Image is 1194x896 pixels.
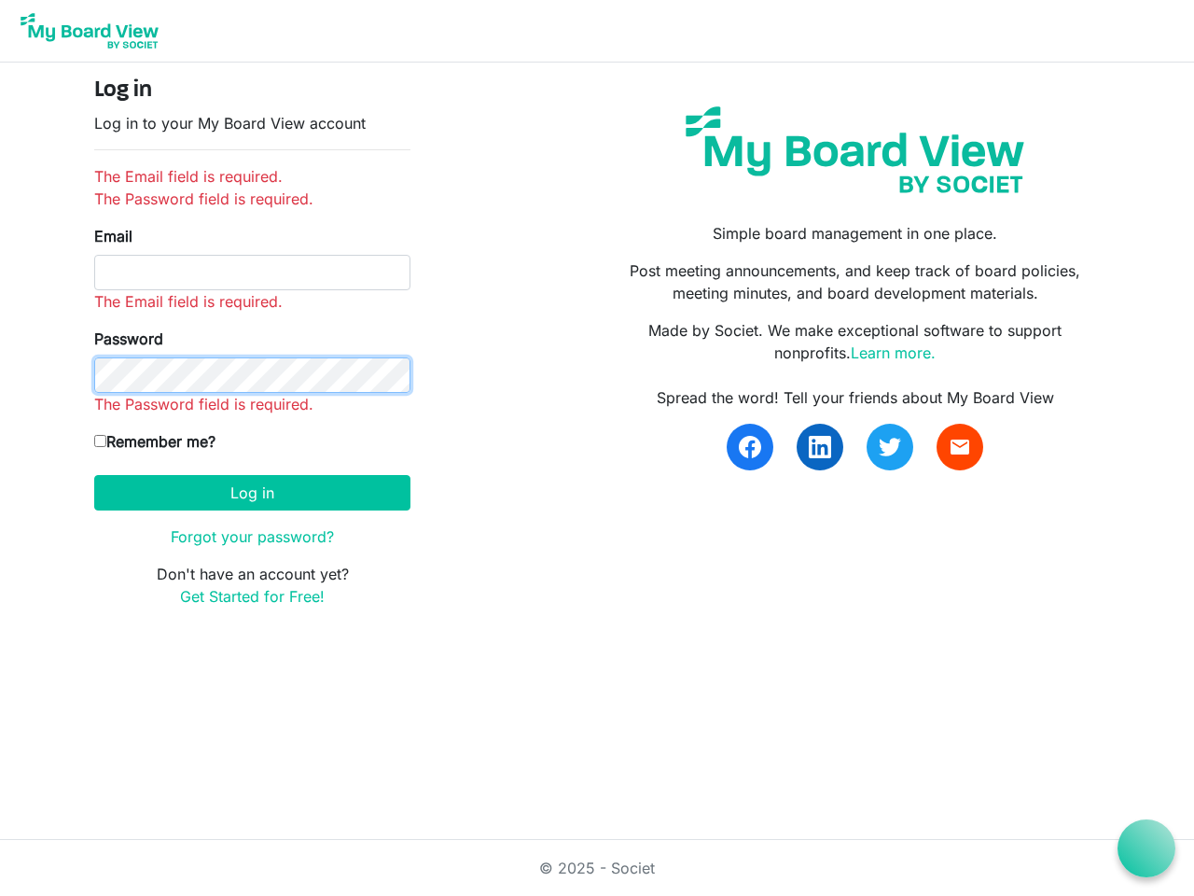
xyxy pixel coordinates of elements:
[937,424,983,470] a: email
[739,436,761,458] img: facebook.svg
[94,328,163,350] label: Password
[94,77,410,105] h4: Log in
[94,395,313,413] span: The Password field is required.
[94,435,106,447] input: Remember me?
[94,165,410,188] li: The Email field is required.
[539,859,655,877] a: © 2025 - Societ
[672,92,1038,207] img: my-board-view-societ.svg
[851,343,936,362] a: Learn more.
[15,7,164,54] img: My Board View Logo
[879,436,901,458] img: twitter.svg
[94,225,132,247] label: Email
[94,475,410,511] button: Log in
[171,527,334,546] a: Forgot your password?
[611,319,1100,364] p: Made by Societ. We make exceptional software to support nonprofits.
[94,292,283,311] span: The Email field is required.
[94,430,215,453] label: Remember me?
[611,386,1100,409] div: Spread the word! Tell your friends about My Board View
[180,587,325,606] a: Get Started for Free!
[611,259,1100,304] p: Post meeting announcements, and keep track of board policies, meeting minutes, and board developm...
[94,563,410,608] p: Don't have an account yet?
[949,436,971,458] span: email
[94,112,410,134] p: Log in to your My Board View account
[809,436,831,458] img: linkedin.svg
[94,188,410,210] li: The Password field is required.
[611,222,1100,245] p: Simple board management in one place.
